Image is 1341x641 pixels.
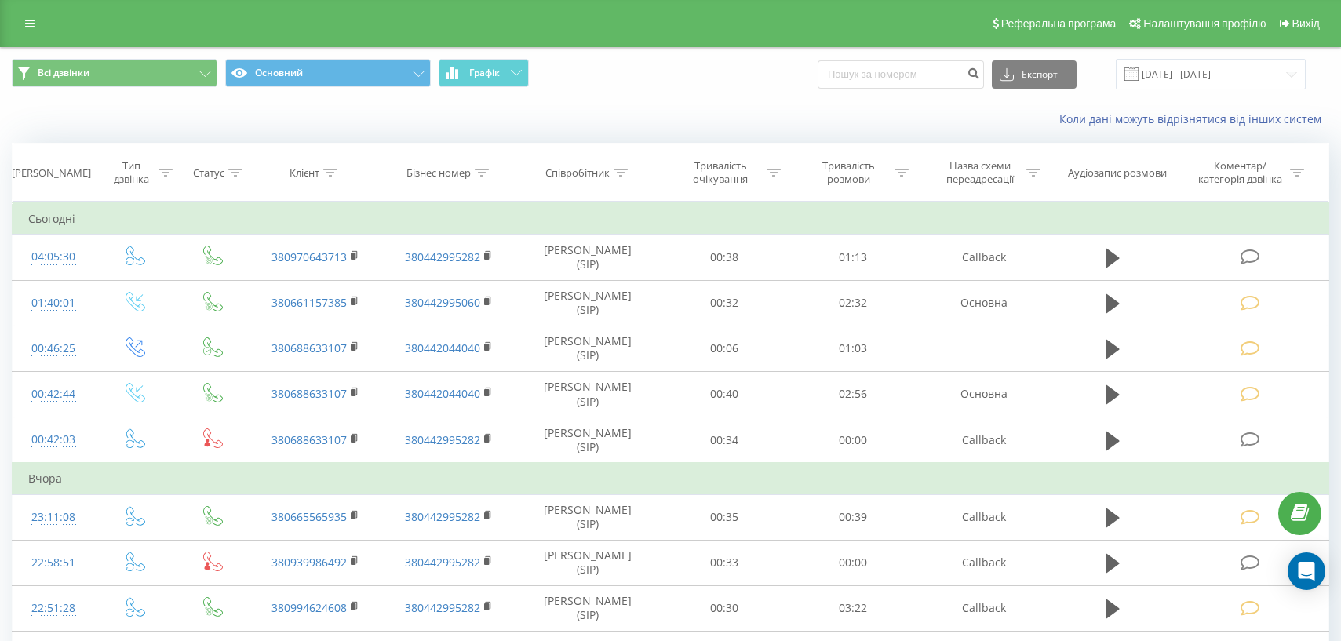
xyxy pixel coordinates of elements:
td: Основна [917,371,1051,417]
div: Тип дзвінка [108,159,155,186]
td: Основна [917,280,1051,326]
a: 380442995282 [405,600,480,615]
div: Назва схеми переадресації [938,159,1022,186]
td: Callback [917,494,1051,540]
span: Налаштування профілю [1143,17,1266,30]
td: 02:56 [789,371,917,417]
a: 380939986492 [271,555,347,570]
td: 00:38 [660,235,789,280]
div: [PERSON_NAME] [12,166,91,180]
span: Графік [469,67,500,78]
button: Всі дзвінки [12,59,217,87]
td: 00:34 [660,417,789,464]
a: Коли дані можуть відрізнятися вiд інших систем [1059,111,1329,126]
div: 00:42:03 [28,424,78,455]
a: 380688633107 [271,386,347,401]
div: Коментар/категорія дзвінка [1194,159,1286,186]
td: 02:32 [789,280,917,326]
div: 22:51:28 [28,593,78,624]
div: 00:46:25 [28,333,78,364]
span: Реферальна програма [1001,17,1117,30]
div: Статус [193,166,224,180]
button: Графік [439,59,529,87]
input: Пошук за номером [818,60,984,89]
td: 01:03 [789,326,917,371]
td: [PERSON_NAME] (SIP) [516,371,660,417]
td: 00:30 [660,585,789,631]
a: 380994624608 [271,600,347,615]
a: 380442995282 [405,249,480,264]
a: 380661157385 [271,295,347,310]
span: Всі дзвінки [38,67,89,79]
div: Бізнес номер [406,166,471,180]
a: 380442044040 [405,341,480,355]
td: 00:40 [660,371,789,417]
div: Тривалість розмови [807,159,891,186]
div: Співробітник [545,166,610,180]
a: 380970643713 [271,249,347,264]
td: 00:06 [660,326,789,371]
a: 380688633107 [271,341,347,355]
td: Callback [917,585,1051,631]
a: 380688633107 [271,432,347,447]
div: Open Intercom Messenger [1288,552,1325,590]
td: 00:39 [789,494,917,540]
div: Аудіозапис розмови [1068,166,1167,180]
div: 23:11:08 [28,502,78,533]
td: 00:00 [789,540,917,585]
td: 03:22 [789,585,917,631]
a: 380442995282 [405,555,480,570]
div: 00:42:44 [28,379,78,410]
a: 380442995282 [405,432,480,447]
td: [PERSON_NAME] (SIP) [516,494,660,540]
td: 01:13 [789,235,917,280]
td: Callback [917,540,1051,585]
button: Основний [225,59,431,87]
td: Сьогодні [13,203,1329,235]
div: 04:05:30 [28,242,78,272]
td: [PERSON_NAME] (SIP) [516,280,660,326]
a: 380442044040 [405,386,480,401]
div: 22:58:51 [28,548,78,578]
td: Callback [917,235,1051,280]
td: Вчора [13,463,1329,494]
td: [PERSON_NAME] (SIP) [516,235,660,280]
td: Callback [917,417,1051,464]
td: 00:33 [660,540,789,585]
a: 380442995282 [405,509,480,524]
span: Вихід [1292,17,1320,30]
div: Клієнт [290,166,319,180]
a: 380665565935 [271,509,347,524]
td: 00:35 [660,494,789,540]
div: Тривалість очікування [679,159,763,186]
td: [PERSON_NAME] (SIP) [516,417,660,464]
td: 00:32 [660,280,789,326]
button: Експорт [992,60,1077,89]
td: [PERSON_NAME] (SIP) [516,585,660,631]
a: 380442995060 [405,295,480,310]
td: 00:00 [789,417,917,464]
td: [PERSON_NAME] (SIP) [516,540,660,585]
div: 01:40:01 [28,288,78,319]
td: [PERSON_NAME] (SIP) [516,326,660,371]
